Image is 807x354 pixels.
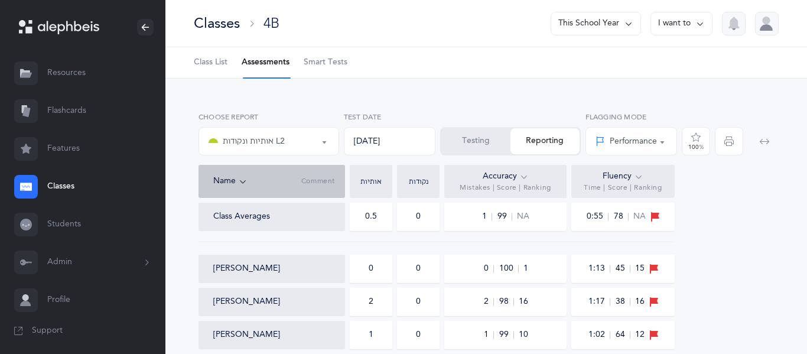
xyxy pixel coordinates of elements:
[650,12,712,35] button: I want to
[460,183,551,193] span: Mistakes | Score | Ranking
[519,296,528,308] span: 16
[483,298,494,306] span: 2
[416,296,421,308] div: 0
[585,112,678,122] label: Flagging Mode
[301,177,335,186] span: Comment
[633,211,646,223] span: NA
[199,112,339,122] label: Choose report
[499,265,519,272] span: 100
[213,211,270,223] div: Class Averages
[369,329,373,341] div: 1
[688,144,704,150] div: 100
[483,170,529,183] div: Accuracy
[353,178,389,185] div: אותיות
[365,211,377,223] div: 0.5
[416,329,421,341] div: 0
[344,127,436,155] div: [DATE]
[588,331,610,339] span: 1:02
[615,331,630,339] span: 64
[213,329,280,341] button: [PERSON_NAME]
[523,263,528,275] span: 1
[603,170,643,183] div: Fluency
[551,12,641,35] button: This School Year
[585,127,678,155] button: Performance
[588,298,610,306] span: 1:17
[499,331,514,339] span: 99
[517,211,529,223] span: NA
[635,329,645,341] span: 12
[199,127,339,155] button: אותיות ונקודות L2
[194,14,240,33] div: Classes
[588,265,610,272] span: 1:13
[596,135,657,148] div: Performance
[613,213,629,220] span: 78
[635,296,645,308] span: 16
[213,175,301,188] div: Name
[400,178,437,185] div: נקודות
[416,263,421,275] div: 0
[615,298,630,306] span: 38
[441,128,510,154] button: Testing
[194,57,227,69] span: Class List
[483,331,494,339] span: 1
[499,298,514,306] span: 98
[32,325,63,337] span: Support
[369,263,373,275] div: 0
[615,265,630,272] span: 45
[209,134,285,148] div: אותיות ונקודות L2
[586,213,608,220] span: 0:55
[699,144,704,151] span: %
[263,14,279,33] div: 4B
[584,183,662,193] span: Time | Score | Ranking
[369,296,373,308] div: 2
[497,213,512,220] span: 99
[304,57,347,69] span: Smart Tests
[682,127,710,155] button: 100%
[519,329,528,341] span: 10
[635,263,645,275] span: 15
[416,211,421,223] div: 0
[483,265,494,272] span: 0
[213,296,280,308] button: [PERSON_NAME]
[213,263,280,275] button: [PERSON_NAME]
[344,112,436,122] label: Test Date
[481,213,492,220] span: 1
